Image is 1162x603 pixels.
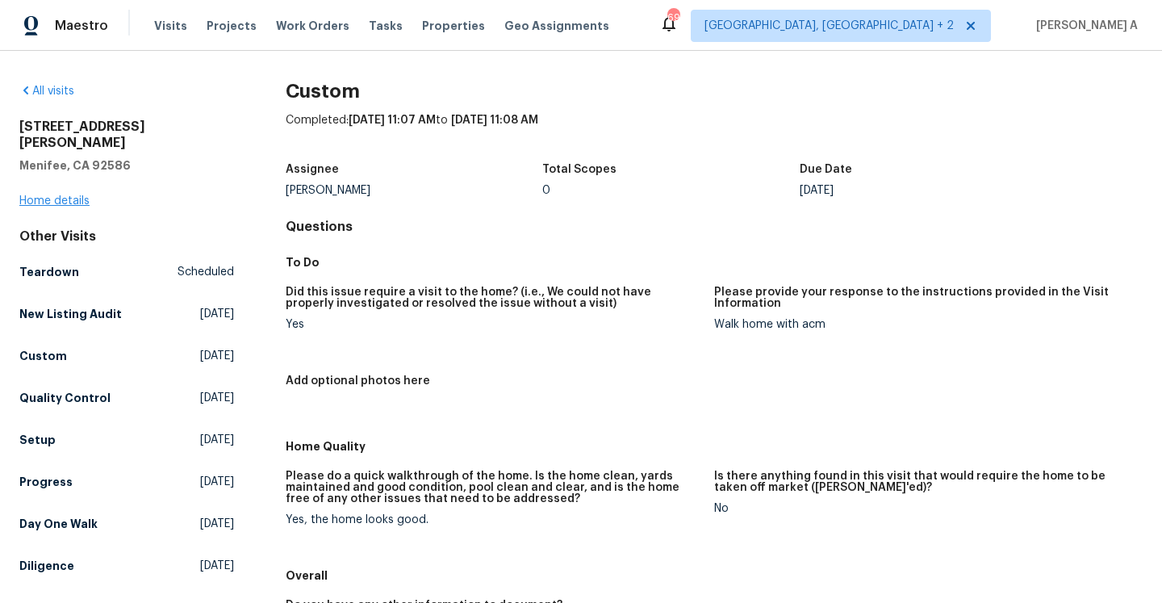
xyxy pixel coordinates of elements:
h5: Assignee [286,164,339,175]
h5: New Listing Audit [19,306,122,322]
a: All visits [19,86,74,97]
a: Diligence[DATE] [19,551,234,580]
h5: Is there anything found in this visit that would require the home to be taken off market ([PERSON... [714,471,1130,493]
h5: Please do a quick walkthrough of the home. Is the home clean, yards maintained and good condition... [286,471,701,505]
h5: Home Quality [286,438,1143,454]
a: Home details [19,195,90,207]
div: [PERSON_NAME] [286,185,543,196]
span: [DATE] [200,306,234,322]
span: [DATE] [200,390,234,406]
h5: Please provide your response to the instructions provided in the Visit Information [714,287,1130,309]
div: Yes, the home looks good. [286,514,701,526]
a: Day One Walk[DATE] [19,509,234,538]
span: Geo Assignments [504,18,609,34]
span: Projects [207,18,257,34]
div: Other Visits [19,228,234,245]
h2: Custom [286,83,1143,99]
h5: Due Date [800,164,852,175]
span: [DATE] [200,348,234,364]
a: TeardownScheduled [19,258,234,287]
h5: Teardown [19,264,79,280]
h2: [STREET_ADDRESS][PERSON_NAME] [19,119,234,151]
h5: Total Scopes [542,164,617,175]
span: [DATE] 11:07 AM [349,115,436,126]
div: 69 [667,10,679,26]
a: Setup[DATE] [19,425,234,454]
h5: Add optional photos here [286,375,430,387]
h5: Diligence [19,558,74,574]
span: [DATE] [200,474,234,490]
div: Yes [286,319,701,330]
span: Work Orders [276,18,349,34]
h5: Did this issue require a visit to the home? (i.e., We could not have properly investigated or res... [286,287,701,309]
span: [DATE] [200,558,234,574]
div: No [714,503,1130,514]
h4: Questions [286,219,1143,235]
a: Custom[DATE] [19,341,234,371]
h5: Quality Control [19,390,111,406]
h5: Custom [19,348,67,364]
span: Tasks [369,20,403,31]
span: Properties [422,18,485,34]
h5: Menifee, CA 92586 [19,157,234,174]
span: [GEOGRAPHIC_DATA], [GEOGRAPHIC_DATA] + 2 [704,18,954,34]
span: Scheduled [178,264,234,280]
h5: To Do [286,254,1143,270]
span: Maestro [55,18,108,34]
span: Visits [154,18,187,34]
span: [PERSON_NAME] A [1030,18,1138,34]
h5: Setup [19,432,56,448]
div: 0 [542,185,800,196]
a: New Listing Audit[DATE] [19,299,234,329]
div: Completed: to [286,112,1143,154]
h5: Progress [19,474,73,490]
span: [DATE] [200,516,234,532]
div: Walk home with acm [714,319,1130,330]
span: [DATE] 11:08 AM [451,115,538,126]
div: [DATE] [800,185,1057,196]
a: Progress[DATE] [19,467,234,496]
h5: Overall [286,567,1143,584]
span: [DATE] [200,432,234,448]
a: Quality Control[DATE] [19,383,234,412]
h5: Day One Walk [19,516,98,532]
